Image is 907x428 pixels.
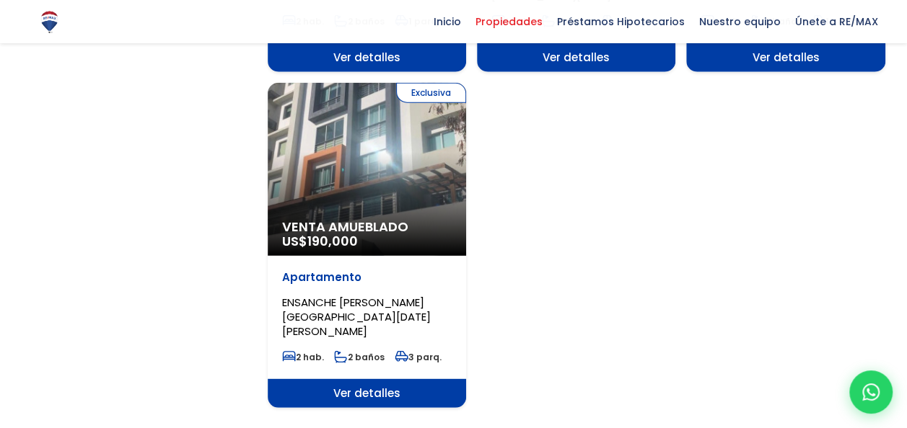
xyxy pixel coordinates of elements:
[37,9,62,35] img: Logo de REMAX
[282,232,358,250] span: US$
[468,11,550,32] span: Propiedades
[550,11,692,32] span: Préstamos Hipotecarios
[282,295,431,339] span: ENSANCHE [PERSON_NAME][GEOGRAPHIC_DATA][DATE][PERSON_NAME]
[282,270,452,285] p: Apartamento
[282,351,324,363] span: 2 hab.
[686,43,885,72] span: Ver detalles
[788,11,885,32] span: Únete a RE/MAX
[268,43,466,72] span: Ver detalles
[268,379,466,408] span: Ver detalles
[426,11,468,32] span: Inicio
[396,83,466,103] span: Exclusiva
[282,220,452,234] span: Venta Amueblado
[307,232,358,250] span: 190,000
[334,351,385,363] span: 2 baños
[692,11,788,32] span: Nuestro equipo
[395,351,442,363] span: 3 parq.
[477,43,675,72] span: Ver detalles
[268,83,466,408] a: Exclusiva Venta Amueblado US$190,000 Apartamento ENSANCHE [PERSON_NAME][GEOGRAPHIC_DATA][DATE][PE...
